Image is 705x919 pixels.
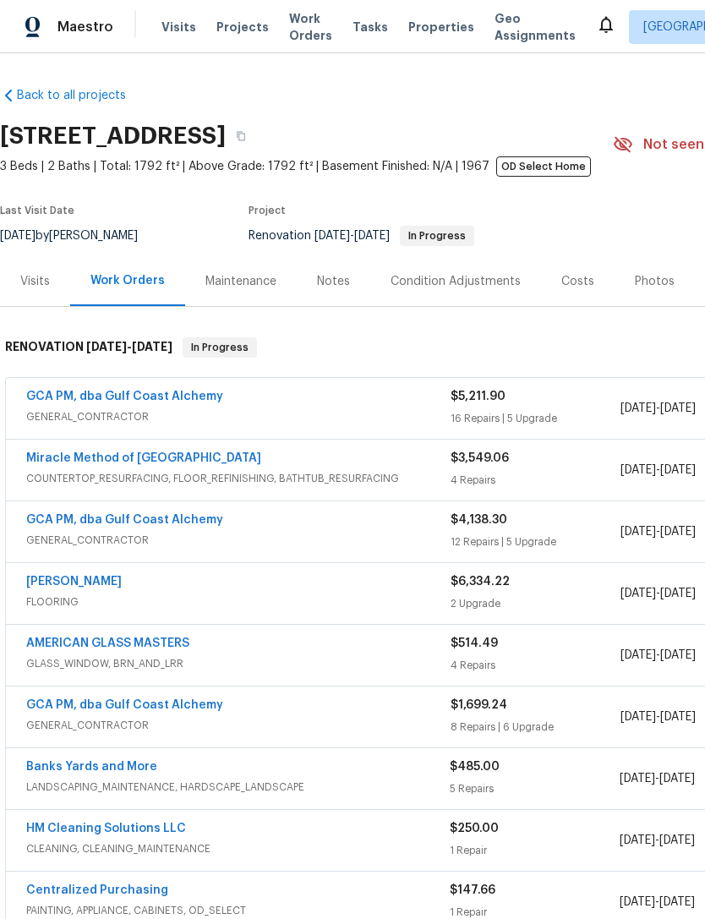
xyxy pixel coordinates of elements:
div: Work Orders [90,272,165,289]
span: CLEANING, CLEANING_MAINTENANCE [26,840,450,857]
span: $485.00 [450,761,500,773]
span: $6,334.22 [451,576,510,588]
span: In Progress [184,339,255,356]
div: Visits [20,273,50,290]
span: - [620,400,696,417]
div: Photos [635,273,675,290]
span: [DATE] [620,896,655,908]
span: [DATE] [354,230,390,242]
span: Work Orders [289,10,332,44]
span: [DATE] [620,526,656,538]
span: $250.00 [450,823,499,834]
span: [DATE] [620,464,656,476]
a: HM Cleaning Solutions LLC [26,823,186,834]
div: 4 Repairs [451,472,620,489]
div: Maintenance [205,273,276,290]
span: FLOORING [26,594,451,610]
a: GCA PM, dba Gulf Coast Alchemy [26,699,223,711]
span: [DATE] [660,711,696,723]
span: GENERAL_CONTRACTOR [26,532,451,549]
span: [DATE] [659,834,695,846]
span: [DATE] [659,773,695,785]
div: 8 Repairs | 6 Upgrade [451,719,620,736]
a: AMERICAN GLASS MASTERS [26,637,189,649]
span: COUNTERTOP_RESURFACING, FLOOR_REFINISHING, BATHTUB_RESURFACING [26,470,451,487]
span: - [620,647,696,664]
span: Maestro [57,19,113,36]
span: [DATE] [132,341,172,353]
span: GENERAL_CONTRACTOR [26,408,451,425]
span: PAINTING, APPLIANCE, CABINETS, OD_SELECT [26,902,450,919]
span: [DATE] [620,649,656,661]
div: 5 Repairs [450,780,619,797]
span: [DATE] [660,402,696,414]
span: - [620,832,695,849]
span: [DATE] [660,588,696,599]
span: $3,549.06 [451,452,509,464]
span: - [620,585,696,602]
a: GCA PM, dba Gulf Coast Alchemy [26,391,223,402]
div: Condition Adjustments [391,273,521,290]
span: - [314,230,390,242]
span: [DATE] [660,526,696,538]
button: Copy Address [226,121,256,151]
a: GCA PM, dba Gulf Coast Alchemy [26,514,223,526]
span: GLASS_WINDOW, BRN_AND_LRR [26,655,451,672]
span: [DATE] [314,230,350,242]
div: 1 Repair [450,842,619,859]
a: Banks Yards and More [26,761,157,773]
span: [DATE] [620,402,656,414]
a: Centralized Purchasing [26,884,168,896]
span: $4,138.30 [451,514,507,526]
span: $514.49 [451,637,498,649]
span: [DATE] [660,649,696,661]
a: Miracle Method of [GEOGRAPHIC_DATA] [26,452,261,464]
span: [DATE] [620,834,655,846]
span: [DATE] [620,588,656,599]
span: [DATE] [86,341,127,353]
span: - [620,708,696,725]
div: 12 Repairs | 5 Upgrade [451,533,620,550]
span: Properties [408,19,474,36]
span: Visits [161,19,196,36]
span: [DATE] [620,773,655,785]
span: - [620,770,695,787]
span: $5,211.90 [451,391,506,402]
span: Renovation [249,230,474,242]
a: [PERSON_NAME] [26,576,122,588]
span: - [620,523,696,540]
span: Geo Assignments [495,10,576,44]
div: 4 Repairs [451,657,620,674]
span: $147.66 [450,884,495,896]
div: Notes [317,273,350,290]
div: 2 Upgrade [451,595,620,612]
span: - [620,462,696,479]
span: [DATE] [660,464,696,476]
span: Project [249,205,286,216]
span: - [86,341,172,353]
span: In Progress [402,231,473,241]
span: [DATE] [620,711,656,723]
span: OD Select Home [496,156,591,177]
span: $1,699.24 [451,699,507,711]
span: [DATE] [659,896,695,908]
div: Costs [561,273,594,290]
div: 16 Repairs | 5 Upgrade [451,410,620,427]
span: - [620,894,695,911]
h6: RENOVATION [5,337,172,358]
span: GENERAL_CONTRACTOR [26,717,451,734]
span: Tasks [352,21,388,33]
span: LANDSCAPING_MAINTENANCE, HARDSCAPE_LANDSCAPE [26,779,450,796]
span: Projects [216,19,269,36]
